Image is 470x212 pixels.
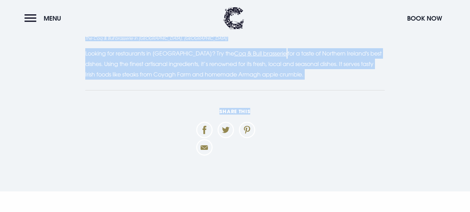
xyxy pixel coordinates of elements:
[404,11,446,26] button: Book Now
[85,35,385,41] figcaption: The Coq & Bull brasserie in [GEOGRAPHIC_DATA], [GEOGRAPHIC_DATA]
[44,14,61,22] span: Menu
[223,7,244,30] img: Clandeboye Lodge
[85,48,385,80] p: Looking for restaurants in [GEOGRAPHIC_DATA]? Try the for a taste of Northern Ireland's best dish...
[85,108,385,115] h6: Share This
[24,11,65,26] button: Menu
[234,50,287,57] a: Coq & Bull brasserie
